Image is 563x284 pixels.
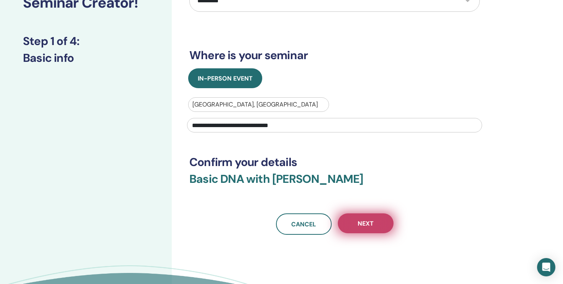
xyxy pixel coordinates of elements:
[338,213,394,233] button: Next
[189,48,480,62] h3: Where is your seminar
[358,219,374,228] span: Next
[537,258,555,276] div: Open Intercom Messenger
[189,172,480,195] h3: Basic DNA with [PERSON_NAME]
[276,213,332,235] a: Cancel
[188,68,262,88] button: In-Person Event
[189,155,480,169] h3: Confirm your details
[198,74,253,82] span: In-Person Event
[23,34,149,48] h3: Step 1 of 4 :
[291,220,316,228] span: Cancel
[23,51,149,65] h3: Basic info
